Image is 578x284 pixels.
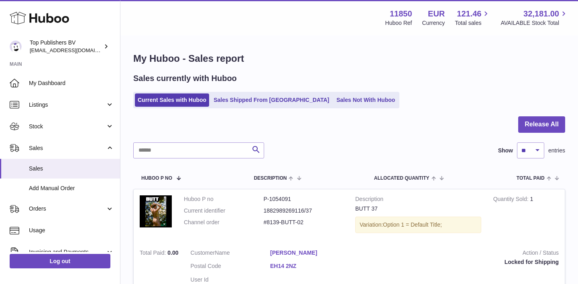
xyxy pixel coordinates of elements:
[264,219,344,226] dd: #8139-BUTT-02
[355,195,481,205] strong: Description
[487,189,565,243] td: 1
[501,8,568,27] a: 32,181.00 AVAILABLE Stock Total
[133,52,565,65] h1: My Huboo - Sales report
[362,258,559,266] div: Locked for Shipping
[385,19,412,27] div: Huboo Ref
[184,207,264,215] dt: Current identifier
[517,176,545,181] span: Total paid
[455,8,490,27] a: 121.46 Total sales
[167,250,178,256] span: 0.00
[498,147,513,154] label: Show
[455,19,490,27] span: Total sales
[135,93,209,107] a: Current Sales with Huboo
[428,8,445,19] strong: EUR
[523,8,559,19] span: 32,181.00
[390,8,412,19] strong: 11850
[10,41,22,53] img: accounts@fantasticman.com
[493,196,530,204] strong: Quantity Sold
[211,93,332,107] a: Sales Shipped From [GEOGRAPHIC_DATA]
[184,195,264,203] dt: Huboo P no
[501,19,568,27] span: AVAILABLE Stock Total
[10,254,110,268] a: Log out
[29,205,106,213] span: Orders
[355,217,481,233] div: Variation:
[29,227,114,234] span: Usage
[457,8,481,19] span: 121.46
[264,207,344,215] dd: 1882989269116/37
[254,176,287,181] span: Description
[422,19,445,27] div: Currency
[191,262,271,272] dt: Postal Code
[29,248,106,256] span: Invoicing and Payments
[264,195,344,203] dd: P-1054091
[29,144,106,152] span: Sales
[133,73,237,84] h2: Sales currently with Huboo
[184,219,264,226] dt: Channel order
[140,250,167,258] strong: Total Paid
[29,185,114,192] span: Add Manual Order
[334,93,398,107] a: Sales Not With Huboo
[29,79,114,87] span: My Dashboard
[191,276,271,284] dt: User Id
[270,249,350,257] a: [PERSON_NAME]
[29,101,106,109] span: Listings
[140,195,172,227] img: Butt37-Cover-Shop.jpg
[362,249,559,259] strong: Action / Status
[191,249,271,259] dt: Name
[518,116,565,133] button: Release All
[374,176,429,181] span: ALLOCATED Quantity
[383,221,442,228] span: Option 1 = Default Title;
[30,47,118,53] span: [EMAIL_ADDRESS][DOMAIN_NAME]
[141,176,172,181] span: Huboo P no
[29,123,106,130] span: Stock
[548,147,565,154] span: entries
[29,165,114,172] span: Sales
[30,39,102,54] div: Top Publishers BV
[270,262,350,270] a: EH14 2NZ
[191,250,215,256] span: Customer
[355,205,481,213] div: BUTT 37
